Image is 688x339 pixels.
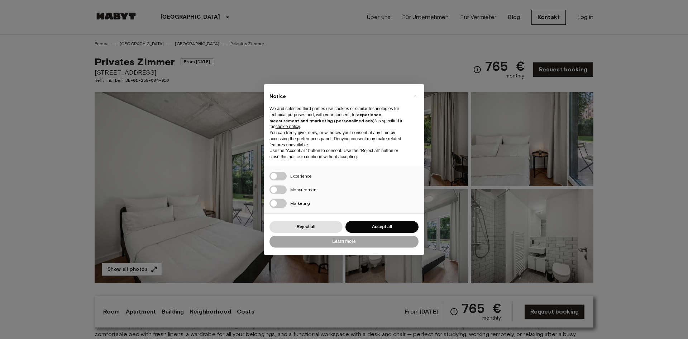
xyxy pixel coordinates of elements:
[269,221,343,233] button: Reject all
[269,130,407,148] p: You can freely give, deny, or withdraw your consent at any time by accessing the preferences pane...
[290,173,312,179] span: Experience
[269,148,407,160] p: Use the “Accept all” button to consent. Use the “Reject all” button or close this notice to conti...
[276,124,300,129] a: cookie policy
[269,106,407,130] p: We and selected third parties use cookies or similar technologies for technical purposes and, wit...
[269,236,419,248] button: Learn more
[290,201,310,206] span: Marketing
[345,221,419,233] button: Accept all
[290,187,318,192] span: Measurement
[414,91,416,100] span: ×
[269,112,382,123] strong: experience, measurement and “marketing (personalized ads)”
[409,90,421,102] button: Close this notice
[269,93,407,100] h2: Notice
